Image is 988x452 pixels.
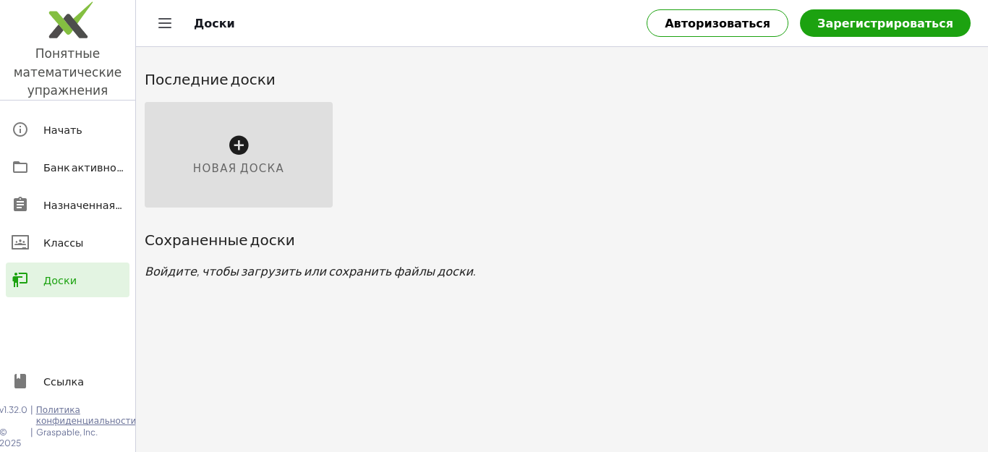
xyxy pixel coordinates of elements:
[6,225,129,260] a: Классы
[43,375,84,388] font: Ссылка
[43,123,82,136] font: Начать
[6,187,129,222] a: Назначенная работа
[6,364,129,398] a: Ссылка
[145,230,295,248] font: Сохраненные доски
[665,15,770,30] font: Авторизоваться
[36,427,98,438] font: Graspable, Inc.
[27,82,108,98] font: упражнения
[43,273,77,286] font: Доски
[36,404,137,427] a: Политика конфиденциальности
[30,427,33,438] font: |
[145,69,276,88] font: Последние доски
[817,15,953,30] font: Зарегистрироваться
[14,45,122,80] font: Понятные математические
[6,112,129,147] a: Начать
[6,150,129,184] a: Банк активности
[800,9,971,37] button: Зарегистрироваться
[43,161,135,174] font: Банк активности
[43,198,155,211] font: Назначенная работа
[145,263,477,278] font: Войдите, чтобы загрузить или сохранить файлы доски.
[153,12,176,35] button: Переключить навигацию
[6,263,129,297] a: Доски
[647,9,788,37] button: Авторизоваться
[193,161,284,174] font: Новая доска
[43,236,83,249] font: Классы
[30,404,33,415] font: |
